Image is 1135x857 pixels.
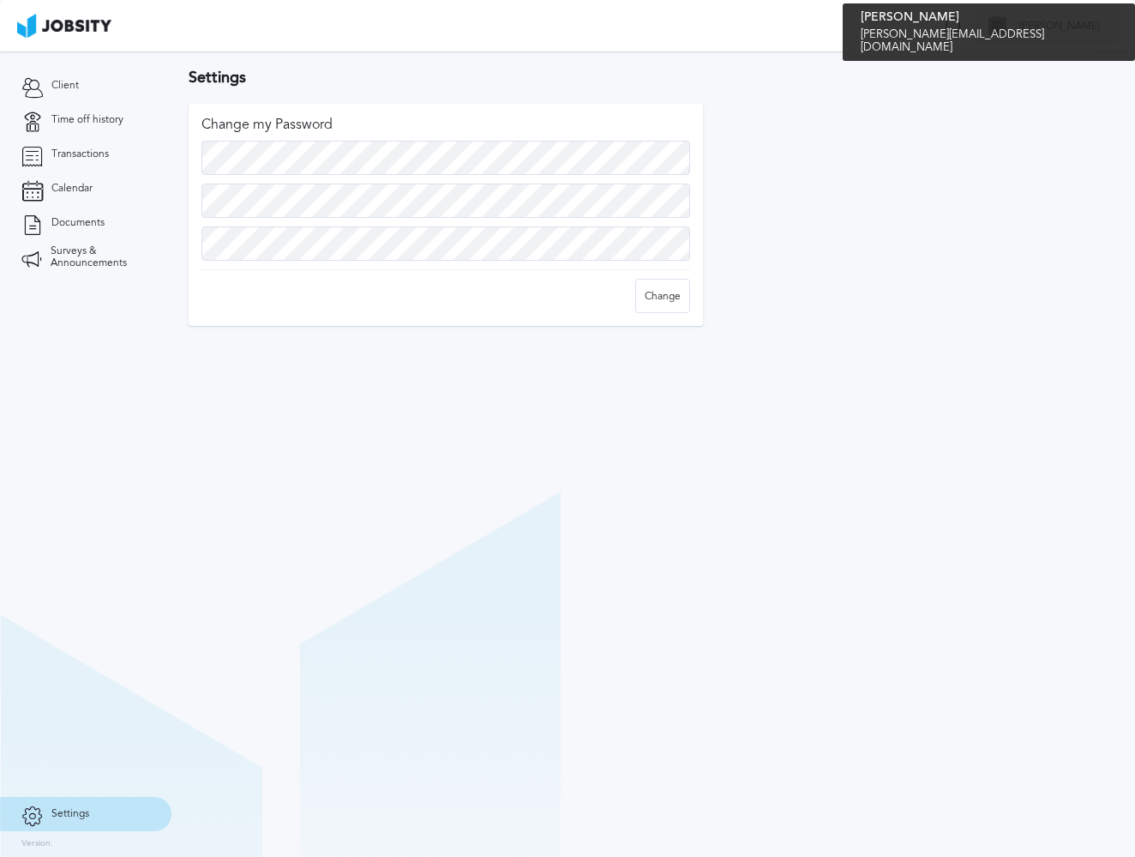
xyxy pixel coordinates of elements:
[201,117,690,132] div: Change my Password
[985,14,1011,39] div: A
[51,217,105,229] span: Documents
[51,114,123,126] span: Time off history
[51,183,93,195] span: Calendar
[976,9,1118,43] button: A[PERSON_NAME]
[51,80,79,92] span: Client
[21,839,53,849] label: Version:
[1011,21,1108,33] span: [PERSON_NAME]
[189,69,754,87] h2: Settings
[636,280,689,314] div: Change
[51,245,150,269] span: Surveys & Announcements
[51,808,89,820] span: Settings
[17,14,111,38] img: ab4bad089aa723f57921c736e9817d99.png
[51,148,109,160] span: Transactions
[635,279,690,313] button: Change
